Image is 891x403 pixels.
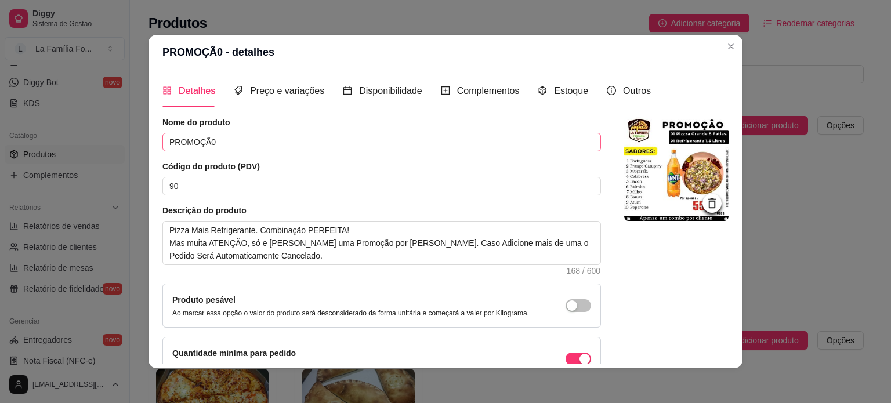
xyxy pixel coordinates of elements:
[172,348,296,358] label: Quantidade miníma para pedido
[162,205,601,216] article: Descrição do produto
[607,86,616,95] span: info-circle
[554,86,588,96] span: Estoque
[172,295,236,304] label: Produto pesável
[441,86,450,95] span: plus-square
[162,117,601,128] article: Nome do produto
[163,222,600,264] textarea: Pizza Mais Refrigerante. Combinação PERFEITA! Mas muita ATENÇÃO, só e [PERSON_NAME] uma Promoção ...
[234,86,243,95] span: tags
[162,133,601,151] input: Ex.: Hamburguer de costela
[624,117,729,221] img: logo da loja
[457,86,520,96] span: Complementos
[250,86,324,96] span: Preço e variações
[162,177,601,195] input: Ex.: 123
[172,362,423,371] p: Ao habilitar seus clientes terão que pedir uma quantidade miníma desse produto.
[623,86,651,96] span: Outros
[162,86,172,95] span: appstore
[359,86,422,96] span: Disponibilidade
[162,161,601,172] article: Código do produto (PDV)
[538,86,547,95] span: code-sandbox
[722,37,740,56] button: Close
[172,308,529,318] p: Ao marcar essa opção o valor do produto será desconsiderado da forma unitária e começará a valer ...
[343,86,352,95] span: calendar
[148,35,742,70] header: PROMOÇÃ0 - detalhes
[179,86,215,96] span: Detalhes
